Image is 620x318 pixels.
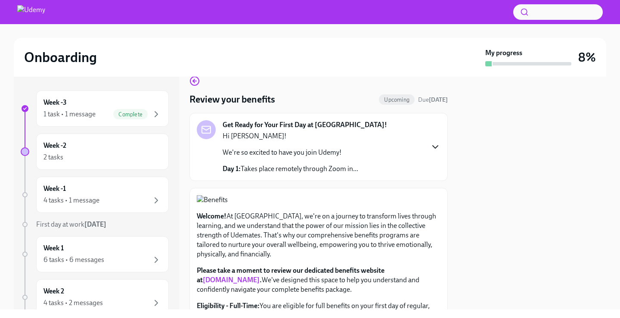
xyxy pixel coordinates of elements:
[197,212,226,220] strong: Welcome!
[203,276,260,284] a: [DOMAIN_NAME]
[429,96,448,103] strong: [DATE]
[43,98,67,107] h6: Week -3
[43,255,104,265] div: 6 tasks • 6 messages
[43,184,66,193] h6: Week -1
[223,165,241,173] strong: Day 1:
[43,298,103,308] div: 4 tasks • 2 messages
[113,111,148,118] span: Complete
[21,90,169,127] a: Week -31 task • 1 messageComplete
[197,266,440,294] p: We've designed this space to help you understand and confidently navigate your complete benefits ...
[43,287,64,296] h6: Week 2
[197,266,384,284] strong: Please take a moment to review our dedicated benefits website at .
[43,153,63,162] div: 2 tasks
[223,131,358,141] p: Hi [PERSON_NAME]!
[578,50,596,65] h3: 8%
[189,93,275,106] h4: Review your benefits
[84,220,106,228] strong: [DATE]
[485,48,522,58] strong: My progress
[379,97,415,103] span: Upcoming
[223,120,387,130] strong: Get Ready for Your First Day at [GEOGRAPHIC_DATA]!
[43,109,96,119] div: 1 task • 1 message
[21,220,169,229] a: First day at work[DATE]
[43,196,99,205] div: 4 tasks • 1 message
[17,5,45,19] img: Udemy
[197,195,440,205] button: Zoom image
[21,134,169,170] a: Week -22 tasks
[43,141,66,150] h6: Week -2
[197,212,440,259] p: At [GEOGRAPHIC_DATA], we're on a journey to transform lives through learning, and we understand t...
[43,243,64,253] h6: Week 1
[418,96,448,103] span: Due
[21,236,169,272] a: Week 16 tasks • 6 messages
[21,279,169,315] a: Week 24 tasks • 2 messages
[21,177,169,213] a: Week -14 tasks • 1 message
[197,302,260,310] strong: Eligibility - Full-Time:
[418,96,448,104] span: September 29th, 2025 18:00
[24,49,97,66] h2: Onboarding
[223,148,358,157] p: We're so excited to have you join Udemy!
[36,220,106,228] span: First day at work
[223,164,358,174] p: Takes place remotely through Zoom in...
